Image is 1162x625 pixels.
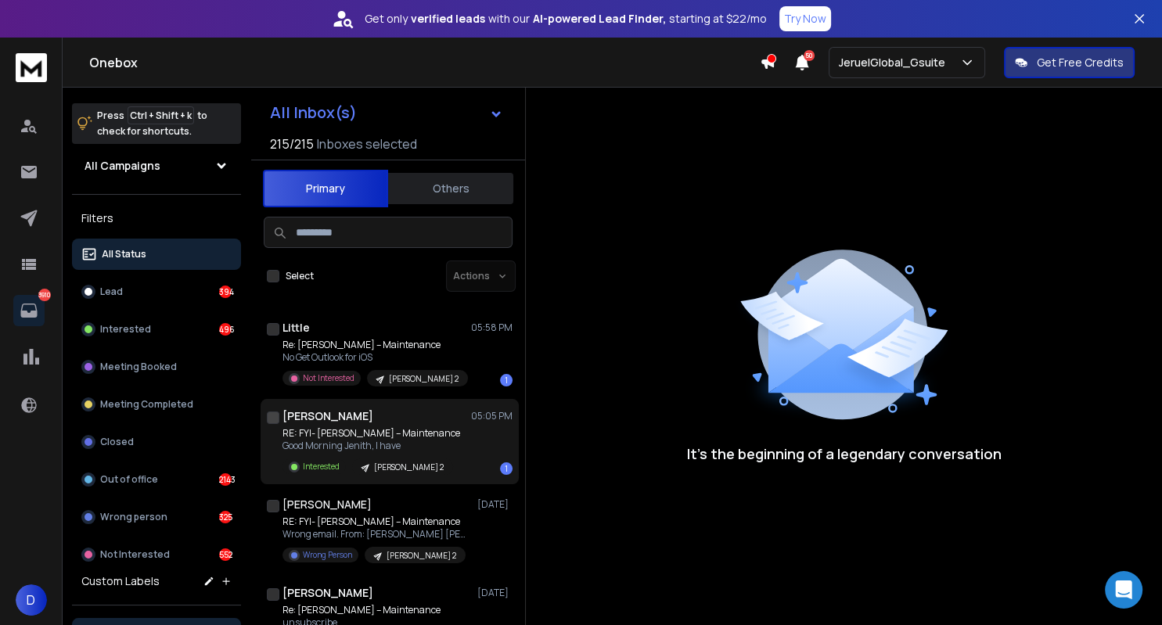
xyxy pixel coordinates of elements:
[100,361,177,373] p: Meeting Booked
[282,515,470,528] p: RE: FYI- [PERSON_NAME] – Maintenance
[72,207,241,229] h3: Filters
[1105,571,1142,609] div: Open Intercom Messenger
[72,314,241,345] button: Interested496
[72,501,241,533] button: Wrong person325
[72,351,241,383] button: Meeting Booked
[263,170,388,207] button: Primary
[500,374,513,386] div: 1
[282,604,470,616] p: Re: [PERSON_NAME] – Maintenance
[411,11,485,27] strong: verified leads
[784,11,826,27] p: Try Now
[389,373,459,385] p: [PERSON_NAME] 2
[100,323,151,336] p: Interested
[286,270,314,282] label: Select
[100,398,193,411] p: Meeting Completed
[365,11,767,27] p: Get only with our starting at $22/mo
[16,53,47,82] img: logo
[100,548,170,561] p: Not Interested
[477,587,513,599] p: [DATE]
[72,426,241,458] button: Closed
[839,55,952,70] p: JeruelGlobal_Gsuite
[477,498,513,511] p: [DATE]
[1004,47,1135,78] button: Get Free Credits
[282,408,373,424] h1: [PERSON_NAME]
[282,320,310,336] h1: Little
[128,106,194,124] span: Ctrl + Shift + k
[387,550,456,562] p: [PERSON_NAME] 2
[97,108,207,139] p: Press to check for shortcuts.
[471,321,513,334] p: 05:58 PM
[317,135,417,153] h3: Inboxes selected
[219,548,232,561] div: 552
[779,6,831,31] button: Try Now
[72,276,241,307] button: Lead394
[100,511,167,523] p: Wrong person
[102,248,146,260] p: All Status
[38,289,51,301] p: 3910
[303,372,354,384] p: Not Interested
[270,135,314,153] span: 215 / 215
[257,97,516,128] button: All Inbox(s)
[219,323,232,336] div: 496
[100,473,158,486] p: Out of office
[374,462,444,473] p: [PERSON_NAME] 2
[687,443,1002,465] p: It’s the beginning of a legendary conversation
[219,473,232,486] div: 2143
[219,286,232,298] div: 394
[282,351,468,364] p: No Get Outlook for iOS
[13,295,45,326] a: 3910
[219,511,232,523] div: 325
[471,410,513,422] p: 05:05 PM
[282,440,460,452] p: Good Morning Jenith, I have
[72,150,241,181] button: All Campaigns
[282,585,373,601] h1: [PERSON_NAME]
[85,158,160,174] h1: All Campaigns
[282,497,372,512] h1: [PERSON_NAME]
[89,53,760,72] h1: Onebox
[100,286,123,298] p: Lead
[81,573,160,589] h3: Custom Labels
[72,539,241,570] button: Not Interested552
[72,239,241,270] button: All Status
[303,549,352,561] p: Wrong Person
[270,105,357,120] h1: All Inbox(s)
[500,462,513,475] div: 1
[100,436,134,448] p: Closed
[282,427,460,440] p: RE: FYI- [PERSON_NAME] – Maintenance
[16,584,47,616] button: D
[1037,55,1124,70] p: Get Free Credits
[303,461,340,472] p: Interested
[388,171,513,206] button: Others
[533,11,666,27] strong: AI-powered Lead Finder,
[72,464,241,495] button: Out of office2143
[72,389,241,420] button: Meeting Completed
[282,339,468,351] p: Re: [PERSON_NAME] – Maintenance
[282,528,470,541] p: Wrong email. From: [PERSON_NAME] [PERSON_NAME]
[804,50,815,61] span: 50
